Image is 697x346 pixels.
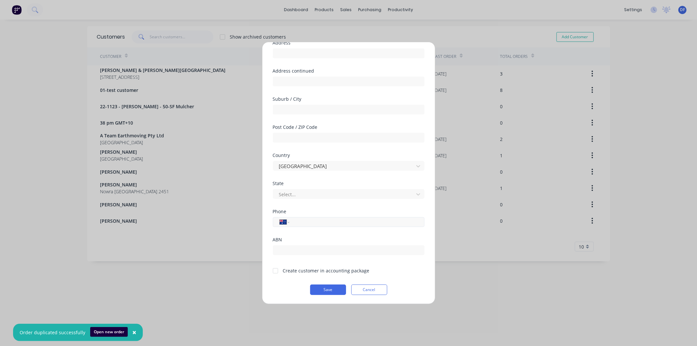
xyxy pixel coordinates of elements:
[90,327,128,337] button: Open new order
[273,209,424,214] div: Phone
[273,125,424,130] div: Post Code / ZIP Code
[273,181,424,186] div: State
[351,285,387,295] button: Cancel
[132,328,136,337] span: ×
[273,97,424,101] div: Suburb / City
[273,41,424,45] div: Address
[310,285,346,295] button: Save
[273,237,424,242] div: ABN
[20,329,85,336] div: Order duplicated successfully
[273,153,424,158] div: Country
[273,69,424,73] div: Address continued
[126,325,143,340] button: Close
[283,267,370,274] div: Create customer in accounting package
